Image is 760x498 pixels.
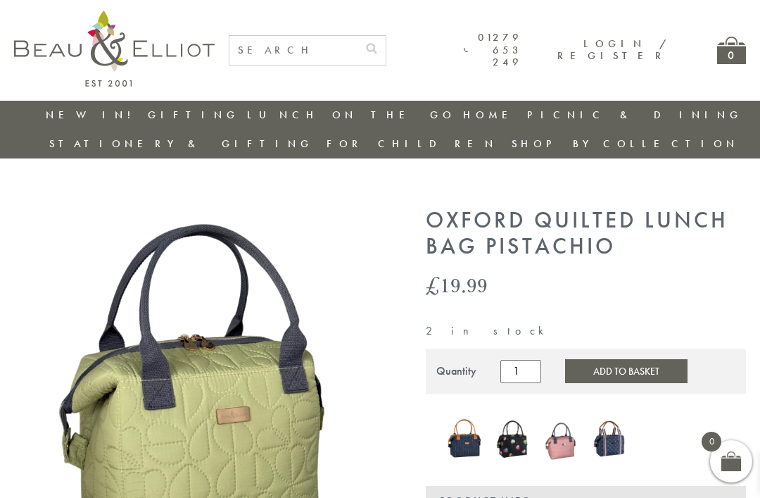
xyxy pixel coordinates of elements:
[565,359,688,383] button: Add to Basket
[544,416,578,465] a: Oxford quilted lunch bag mallow
[463,108,519,122] a: Home
[702,432,721,452] span: 0
[426,208,746,260] h1: Oxford Quilted Lunch Bag Pistachio
[49,137,313,151] a: Stationery & Gifting
[593,418,627,463] a: Monogram Midnight Convertible Lunch Bag
[14,11,215,87] img: logo
[495,415,530,465] a: Emily convertible lunch bag
[148,108,239,122] a: Gifting
[247,108,455,122] a: Lunch On The Go
[593,418,627,460] img: Monogram Midnight Convertible Lunch Bag
[46,108,140,122] a: New in!
[495,415,530,461] img: Emily convertible lunch bag
[500,360,541,382] input: Product quantity
[426,325,746,337] p: 2 in stock
[229,36,357,65] input: SEARCH
[464,32,522,68] a: 01279 653 249
[447,416,481,465] a: Navy Broken-hearted Convertible Insulated Lunch Bag
[512,137,739,151] a: Shop by collection
[436,365,476,378] div: Quantity
[426,270,488,299] bdi: 19.99
[327,137,498,151] a: For Children
[544,416,578,462] img: Oxford quilted lunch bag mallow
[527,108,742,122] a: Picnic & Dining
[557,37,668,63] a: Login / Register
[426,270,440,299] span: £
[717,37,746,64] a: 0
[447,416,481,462] img: Navy Broken-hearted Convertible Insulated Lunch Bag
